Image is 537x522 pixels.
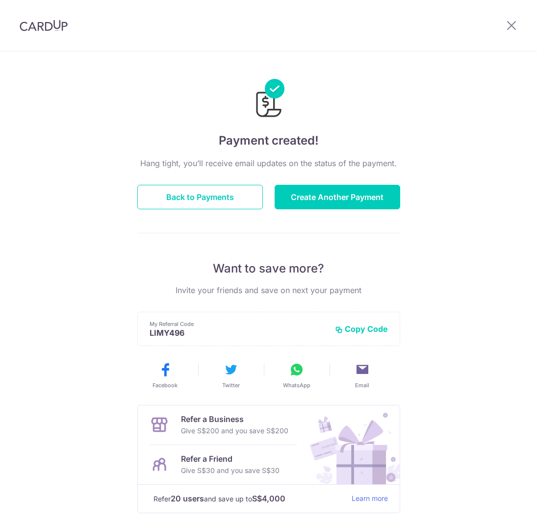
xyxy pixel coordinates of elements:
p: Give S$200 and you save S$200 [181,425,288,437]
p: Invite your friends and save on next your payment [137,284,400,296]
p: LIMY496 [150,328,327,338]
strong: S$4,000 [252,493,285,504]
p: Refer a Business [181,413,288,425]
img: Payments [253,79,284,120]
p: My Referral Code [150,320,327,328]
img: Refer [301,405,400,484]
button: Email [333,362,391,389]
p: Refer and save up to [153,493,344,505]
span: WhatsApp [283,381,310,389]
h4: Payment created! [137,132,400,149]
button: Facebook [136,362,194,389]
button: WhatsApp [268,362,326,389]
strong: 20 users [171,493,204,504]
span: Twitter [222,381,240,389]
span: Facebook [153,381,178,389]
button: Back to Payments [137,185,263,209]
button: Twitter [202,362,260,389]
button: Copy Code [335,324,388,334]
a: Learn more [352,493,388,505]
p: Give S$30 and you save S$30 [181,465,280,476]
p: Hang tight, you’ll receive email updates on the status of the payment. [137,157,400,169]
img: CardUp [20,20,68,31]
span: Email [355,381,369,389]
p: Want to save more? [137,261,400,276]
button: Create Another Payment [275,185,400,209]
p: Refer a Friend [181,453,280,465]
